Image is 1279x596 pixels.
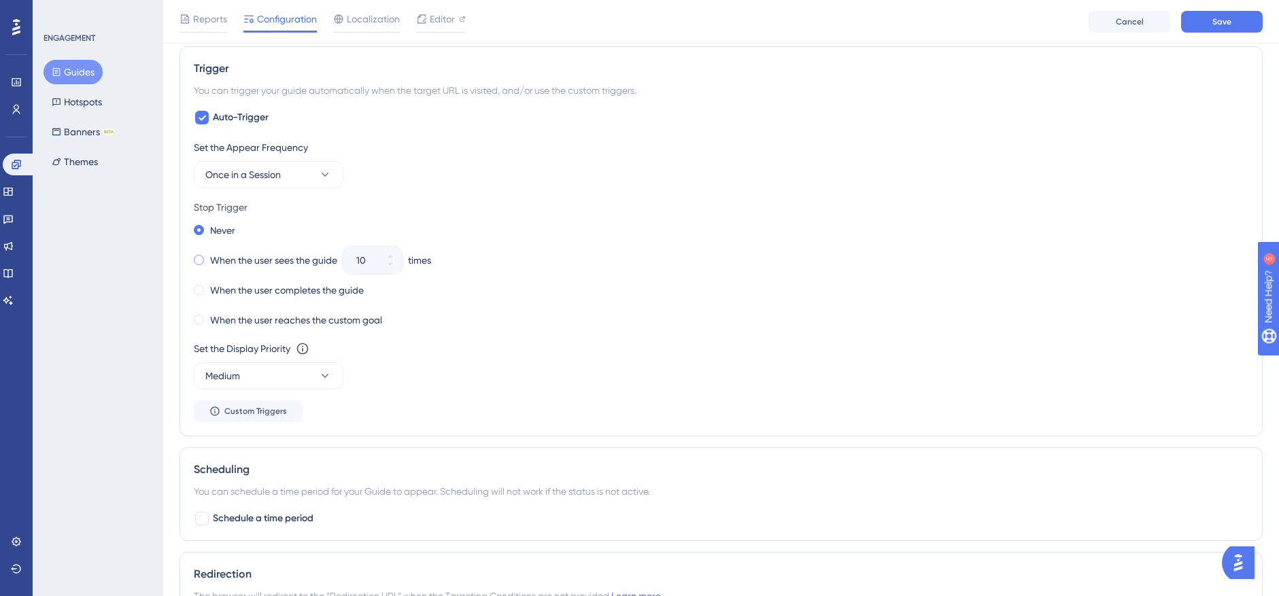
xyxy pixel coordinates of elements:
[347,11,400,27] span: Localization
[1212,16,1231,27] span: Save
[194,199,1248,215] div: Stop Trigger
[194,483,1248,499] div: You can schedule a time period for your Guide to appear. Scheduling will not work if the status i...
[430,11,455,27] span: Editor
[213,109,269,126] span: Auto-Trigger
[194,461,1248,478] div: Scheduling
[213,510,313,527] span: Schedule a time period
[95,7,99,18] div: 5
[210,282,364,298] label: When the user completes the guide
[44,120,123,144] button: BannersBETA
[194,400,303,422] button: Custom Triggers
[210,252,337,268] label: When the user sees the guide
[210,222,235,239] label: Never
[408,252,431,268] div: times
[257,11,317,27] span: Configuration
[194,566,1248,582] div: Redirection
[44,60,103,84] button: Guides
[1089,11,1170,33] button: Cancel
[194,82,1248,99] div: You can trigger your guide automatically when the target URL is visited, and/or use the custom tr...
[1222,542,1263,583] iframe: UserGuiding AI Assistant Launcher
[193,11,227,27] span: Reports
[210,312,382,328] label: When the user reaches the custom goal
[44,33,95,43] div: ENGAGEMENT
[32,3,85,20] span: Need Help?
[205,166,281,183] span: Once in a Session
[1181,11,1263,33] button: Save
[103,128,115,135] div: BETA
[224,406,287,417] span: Custom Triggers
[194,340,290,357] div: Set the Display Priority
[194,139,1248,156] div: Set the Appear Frequency
[194,161,343,188] button: Once in a Session
[194,60,1248,77] div: Trigger
[44,150,106,174] button: Themes
[1116,16,1144,27] span: Cancel
[194,362,343,389] button: Medium
[205,368,240,384] span: Medium
[44,90,110,114] button: Hotspots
